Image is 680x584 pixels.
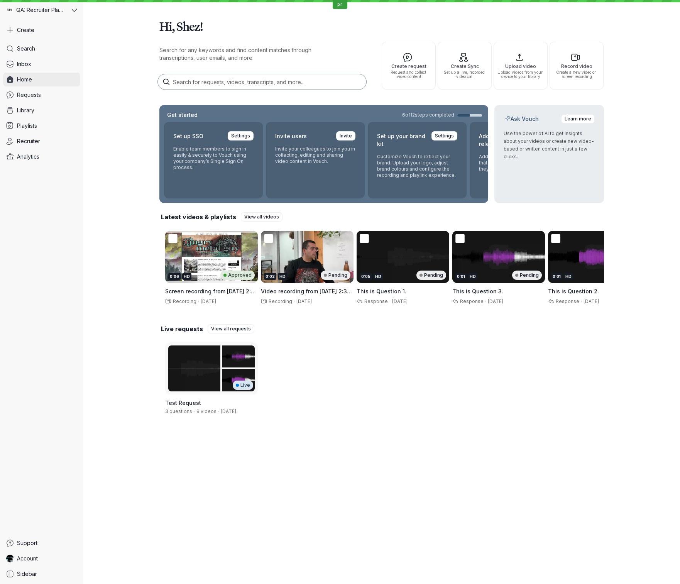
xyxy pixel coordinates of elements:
[3,134,80,148] a: Recruiter
[221,408,236,414] span: Created by Shez Katrak
[455,273,467,280] div: 0:01
[497,70,544,79] span: Upload videos from your device to your library
[385,64,432,69] span: Create request
[168,273,181,280] div: 0:06
[165,399,201,406] span: Test Request
[584,298,599,304] span: [DATE]
[231,132,250,140] span: Settings
[382,42,436,90] button: Create requestRequest and collect video content
[468,273,477,280] div: HD
[494,42,548,90] button: Upload videoUpload videos from your device to your library
[171,298,196,304] span: Recording
[548,288,599,295] span: This is Question 2.
[550,42,604,90] button: Record videoCreate a new video or screen recording
[479,154,559,172] p: Add your own content release form that responders agree to when they record using Vouch.
[402,112,454,118] span: 6 of 12 steps completed
[374,273,383,280] div: HD
[264,273,276,280] div: 0:02
[17,153,39,161] span: Analytics
[377,154,457,178] p: Customize Vouch to reflect your brand. Upload your logo, adjust brand colours and configure the r...
[3,42,80,56] a: Search
[17,45,35,52] span: Search
[504,130,595,161] p: Use the power of AI to get insights about your videos or create new video-based or written conten...
[261,288,354,295] h3: Video recording from 29 July 2025 at 2:31 pm
[435,132,454,140] span: Settings
[6,555,14,562] img: Shez Katrak avatar
[479,131,529,149] h2: Add your content release form
[261,288,352,302] span: Video recording from [DATE] 2:31 pm
[504,115,540,123] h2: Ask Vouch
[166,111,199,119] h2: Get started
[3,88,80,102] a: Requests
[357,288,406,295] span: This is Question 1.
[182,273,191,280] div: HD
[278,273,287,280] div: HD
[244,213,279,221] span: View all videos
[196,408,217,414] span: 9 videos
[17,570,37,578] span: Sidebar
[201,298,216,304] span: [DATE]
[3,3,70,17] div: QA: Recruiter Playground
[275,131,307,141] h2: Invite users
[553,70,600,79] span: Create a new video or screen recording
[165,408,192,414] span: 3 questions
[17,122,37,130] span: Playlists
[377,131,427,149] h2: Set up your brand kit
[17,107,34,114] span: Library
[241,212,282,222] a: View all videos
[497,64,544,69] span: Upload video
[438,42,492,90] button: Create SyncSet up a live, recorded video call
[159,15,604,37] h1: Hi, Shez!
[388,298,392,305] span: ·
[158,74,366,90] input: Search for requests, videos, transcripts, and more...
[431,131,457,140] a: Settings
[3,73,80,86] a: Home
[564,273,573,280] div: HD
[392,298,408,304] span: [DATE]
[553,64,600,69] span: Record video
[3,23,80,37] button: Create
[292,298,296,305] span: ·
[561,114,595,124] a: Learn more
[565,115,591,123] span: Learn more
[296,298,312,304] span: [DATE]
[3,103,80,117] a: Library
[452,288,503,295] span: This is Question 3.
[416,271,446,280] div: Pending
[161,325,203,333] h2: Live requests
[217,408,221,415] span: ·
[441,70,488,79] span: Set up a live, recorded video call
[402,112,482,118] a: 6of12steps completed
[360,273,372,280] div: 0:05
[16,6,66,14] span: QA: Recruiter Playground
[484,298,488,305] span: ·
[165,288,258,302] span: Screen recording from [DATE] 2:32 pm
[3,536,80,550] a: Support
[3,567,80,581] a: Sidebar
[554,298,579,304] span: Response
[17,555,38,562] span: Account
[551,273,562,280] div: 0:01
[579,298,584,305] span: ·
[321,271,350,280] div: Pending
[3,552,80,565] a: Shez Katrak avatarAccount
[488,298,503,304] span: [DATE]
[173,146,254,171] p: Enable team members to sign in easily & securely to Vouch using your company’s Single Sign On pro...
[340,132,352,140] span: Invite
[336,131,355,140] a: Invite
[192,408,196,415] span: ·
[17,137,40,145] span: Recruiter
[3,3,80,17] button: QA: Recruiter Playground avatarQA: Recruiter Playground
[208,324,254,333] a: View all requests
[3,150,80,164] a: Analytics
[385,70,432,79] span: Request and collect video content
[3,57,80,71] a: Inbox
[267,298,292,304] span: Recording
[17,60,31,68] span: Inbox
[6,7,13,14] img: QA: Recruiter Playground avatar
[441,64,488,69] span: Create Sync
[17,26,34,34] span: Create
[275,146,355,164] p: Invite your colleagues to join you in collecting, editing and sharing video content in Vouch.
[3,119,80,133] a: Playlists
[159,46,345,62] p: Search for any keywords and find content matches through transcriptions, user emails, and more.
